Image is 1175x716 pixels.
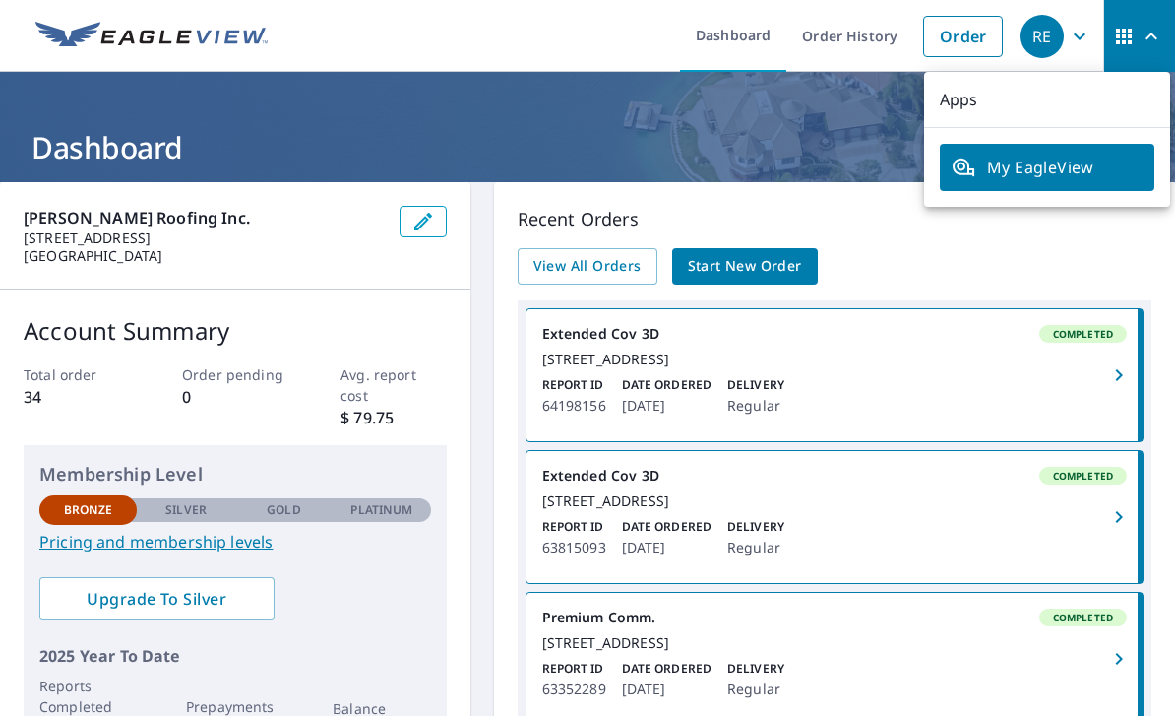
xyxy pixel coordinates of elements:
[24,364,129,385] p: Total order
[542,518,606,536] p: Report ID
[533,254,642,279] span: View All Orders
[24,385,129,409] p: 34
[727,518,784,536] p: Delivery
[24,206,384,229] p: [PERSON_NAME] Roofing Inc.
[923,16,1003,57] a: Order
[518,206,1151,232] p: Recent Orders
[542,536,606,559] p: 63815093
[542,678,606,701] p: 63352289
[622,660,711,678] p: Date Ordered
[542,351,1127,368] div: [STREET_ADDRESS]
[542,492,1127,510] div: [STREET_ADDRESS]
[267,501,300,519] p: Gold
[39,644,431,668] p: 2025 Year To Date
[39,577,275,620] a: Upgrade To Silver
[526,309,1143,441] a: Extended Cov 3DCompleted[STREET_ADDRESS]Report ID64198156Date Ordered[DATE]DeliveryRegular
[350,501,412,519] p: Platinum
[39,530,431,553] a: Pricing and membership levels
[952,156,1143,179] span: My EagleView
[24,313,447,349] p: Account Summary
[622,394,711,418] p: [DATE]
[542,609,1127,626] div: Premium Comm.
[727,536,784,559] p: Regular
[622,678,711,701] p: [DATE]
[24,127,1151,167] h1: Dashboard
[940,144,1154,191] a: My EagleView
[542,660,606,678] p: Report ID
[1041,327,1125,341] span: Completed
[622,536,711,559] p: [DATE]
[182,385,287,409] p: 0
[340,364,446,406] p: Avg. report cost
[542,376,606,394] p: Report ID
[55,588,259,610] span: Upgrade To Silver
[924,72,1170,128] p: Apps
[24,229,384,247] p: [STREET_ADDRESS]
[727,678,784,701] p: Regular
[24,247,384,265] p: [GEOGRAPHIC_DATA]
[1020,15,1064,58] div: RE
[672,248,818,285] a: Start New Order
[165,501,207,519] p: Silver
[39,461,431,488] p: Membership Level
[35,22,268,51] img: EV Logo
[727,660,784,678] p: Delivery
[518,248,657,285] a: View All Orders
[542,634,1127,652] div: [STREET_ADDRESS]
[182,364,287,385] p: Order pending
[622,518,711,536] p: Date Ordered
[542,394,606,418] p: 64198156
[727,376,784,394] p: Delivery
[64,501,113,519] p: Bronze
[1041,469,1125,483] span: Completed
[542,325,1127,343] div: Extended Cov 3D
[622,376,711,394] p: Date Ordered
[340,406,446,429] p: $ 79.75
[526,451,1143,583] a: Extended Cov 3DCompleted[STREET_ADDRESS]Report ID63815093Date Ordered[DATE]DeliveryRegular
[688,254,802,279] span: Start New Order
[727,394,784,418] p: Regular
[1041,611,1125,624] span: Completed
[542,467,1127,485] div: Extended Cov 3D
